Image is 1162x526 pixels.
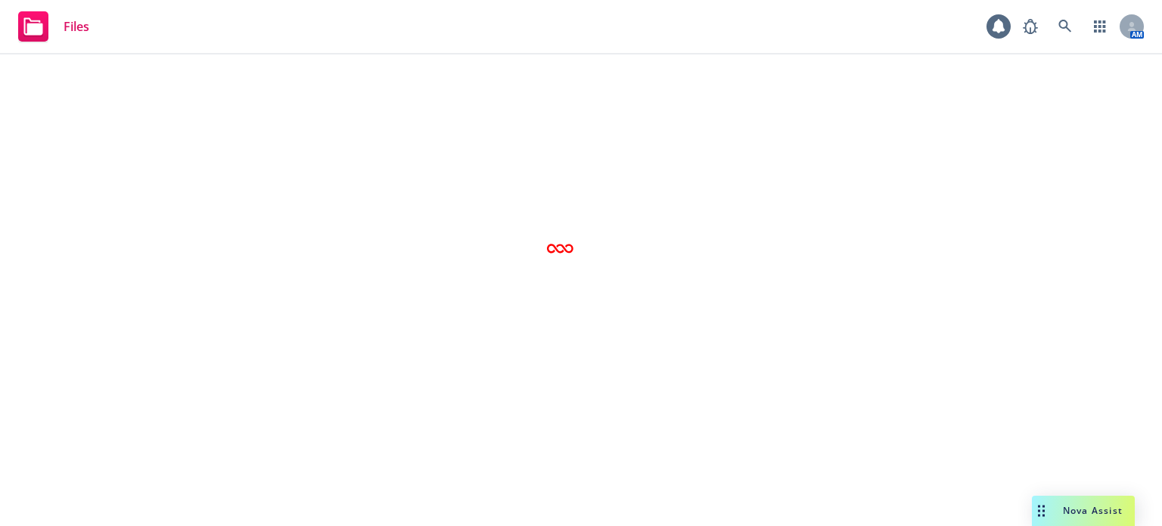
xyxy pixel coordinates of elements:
button: Nova Assist [1032,496,1135,526]
a: Files [12,5,95,48]
a: Search [1050,11,1080,42]
div: Drag to move [1032,496,1051,526]
span: Nova Assist [1063,504,1123,517]
a: Switch app [1085,11,1115,42]
a: Report a Bug [1015,11,1045,42]
span: Files [64,20,89,33]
